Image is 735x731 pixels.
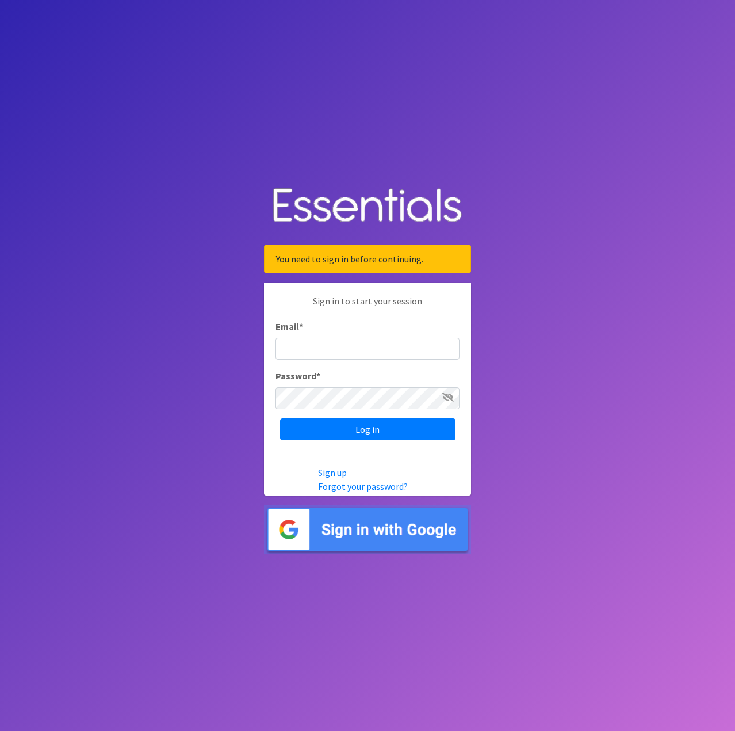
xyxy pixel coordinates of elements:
p: Sign in to start your session [275,294,460,319]
label: Password [275,369,320,383]
a: Forgot your password? [318,481,408,492]
a: Sign up [318,467,347,478]
label: Email [275,319,303,333]
abbr: required [299,321,303,332]
div: You need to sign in before continuing. [264,245,471,273]
img: Human Essentials [264,177,471,236]
input: Log in [280,418,455,440]
abbr: required [316,370,320,382]
img: Sign in with Google [264,505,471,555]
